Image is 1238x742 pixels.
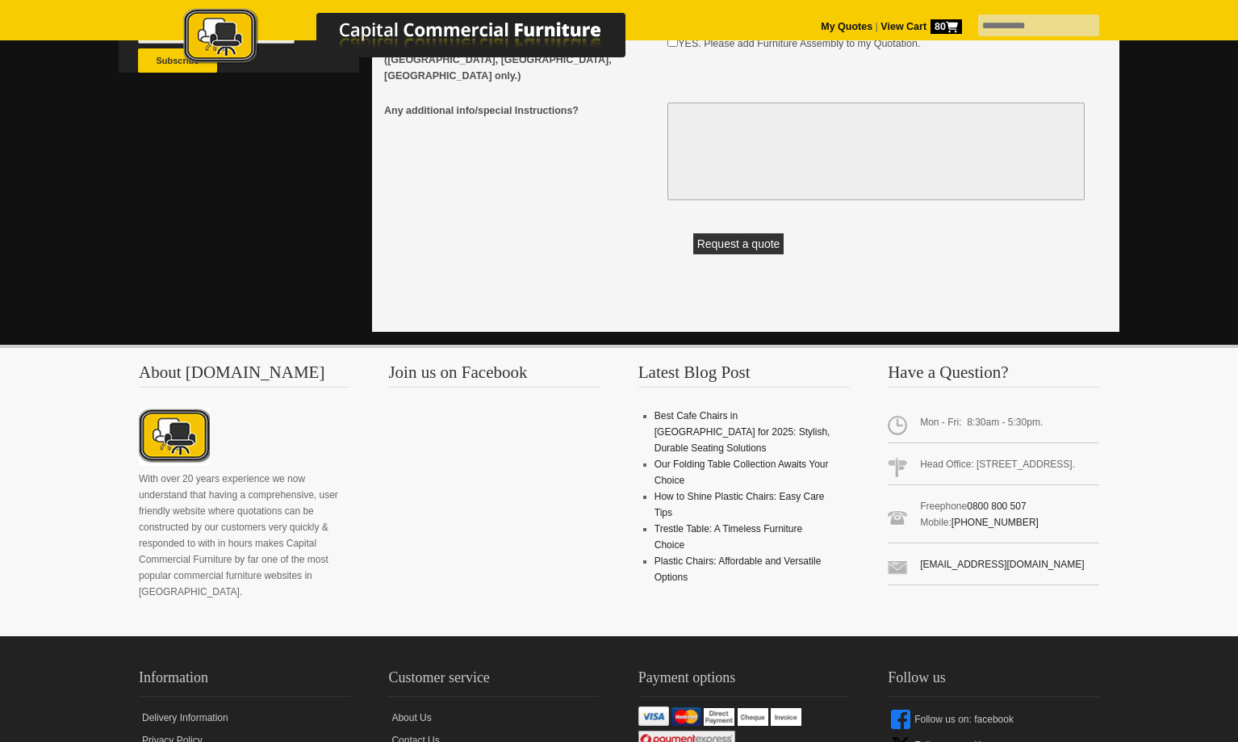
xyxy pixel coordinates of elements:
[655,555,822,583] a: Plastic Chairs: Affordable and Versatile Options
[638,665,850,697] h2: Payment options
[821,21,872,32] a: My Quotes
[139,364,350,388] h3: About [DOMAIN_NAME]
[888,364,1099,388] h3: Have a Question?
[384,103,659,119] span: Any additional info/special Instructions?
[388,706,600,729] a: About Us
[678,38,920,49] label: YES. Please add Furniture Assembly to my Quotation.
[704,708,734,725] img: Direct Payment
[139,665,350,697] h2: Information
[738,708,768,725] img: Cheque
[388,665,600,697] h2: Customer service
[655,491,825,518] a: How to Shine Plastic Chairs: Easy Care Tips
[878,21,962,32] a: View Cart80
[931,19,962,34] span: 80
[139,706,350,729] a: Delivery Information
[888,408,1099,443] span: Mon - Fri: 8:30am - 5:30pm.
[693,233,784,254] button: Request a quote
[888,492,1099,543] span: Freephone Mobile:
[139,408,210,466] img: About CCFNZ Logo
[388,408,598,585] iframe: fb:page Facebook Social Plugin
[139,471,350,600] p: With over 20 years experience we now understand that having a comprehensive, user friendly websit...
[771,708,801,725] img: Invoice
[139,8,704,67] img: Capital Commercial Furniture Logo
[138,48,217,73] button: Subscribe
[638,364,850,388] h3: Latest Blog Post
[671,707,701,726] img: Mastercard
[967,501,1026,512] a: 0800 800 507
[952,517,1039,528] a: [PHONE_NUMBER]
[388,364,600,388] h3: Join us on Facebook
[891,710,910,729] img: facebook-icon
[667,103,1084,200] textarea: Any additional info/special Instructions?
[655,410,830,454] a: Best Cafe Chairs in [GEOGRAPHIC_DATA] for 2025: Stylish, Durable Seating Solutions
[888,665,1099,697] h2: Follow us
[638,706,669,726] img: VISA
[920,559,1084,570] a: [EMAIL_ADDRESS][DOMAIN_NAME]
[888,706,1099,732] a: Follow us on: facebook
[880,21,962,32] strong: View Cart
[139,8,704,72] a: Capital Commercial Furniture Logo
[655,523,802,551] a: Trestle Table: A Timeless Furniture Choice
[655,459,829,486] a: Our Folding Table Collection Awaits Your Choice
[888,450,1099,485] span: Head Office: [STREET_ADDRESS].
